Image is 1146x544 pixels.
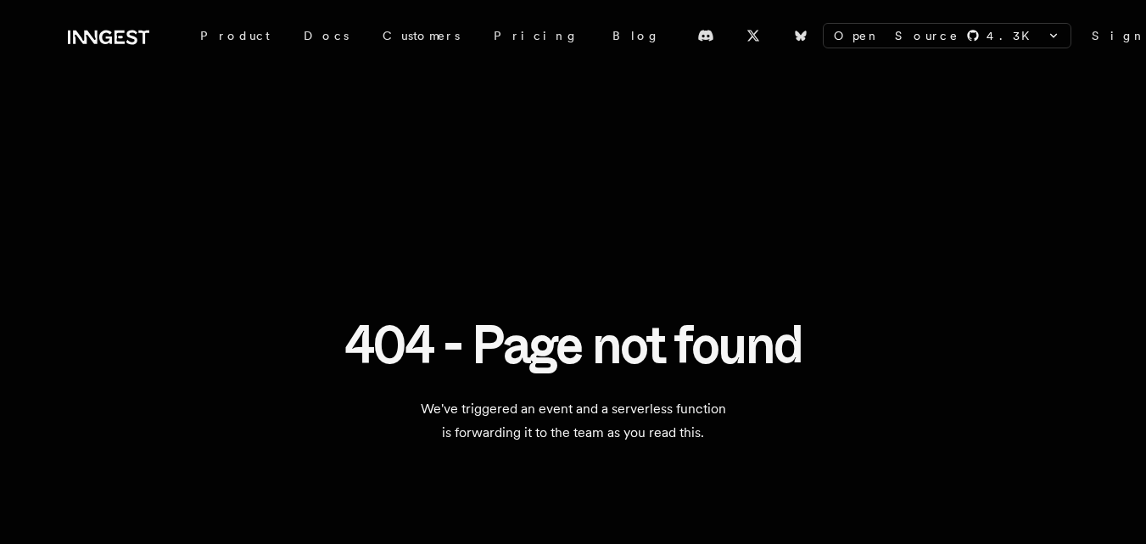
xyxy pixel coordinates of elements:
[595,20,677,51] a: Blog
[344,316,802,373] h1: 404 - Page not found
[183,20,287,51] div: Product
[287,20,366,51] a: Docs
[687,22,724,49] a: Discord
[366,20,477,51] a: Customers
[834,27,959,44] span: Open Source
[329,397,818,445] p: We've triggered an event and a serverless function is forwarding it to the team as you read this.
[782,22,819,49] a: Bluesky
[477,20,595,51] a: Pricing
[987,27,1040,44] span: 4.3 K
[735,22,772,49] a: X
